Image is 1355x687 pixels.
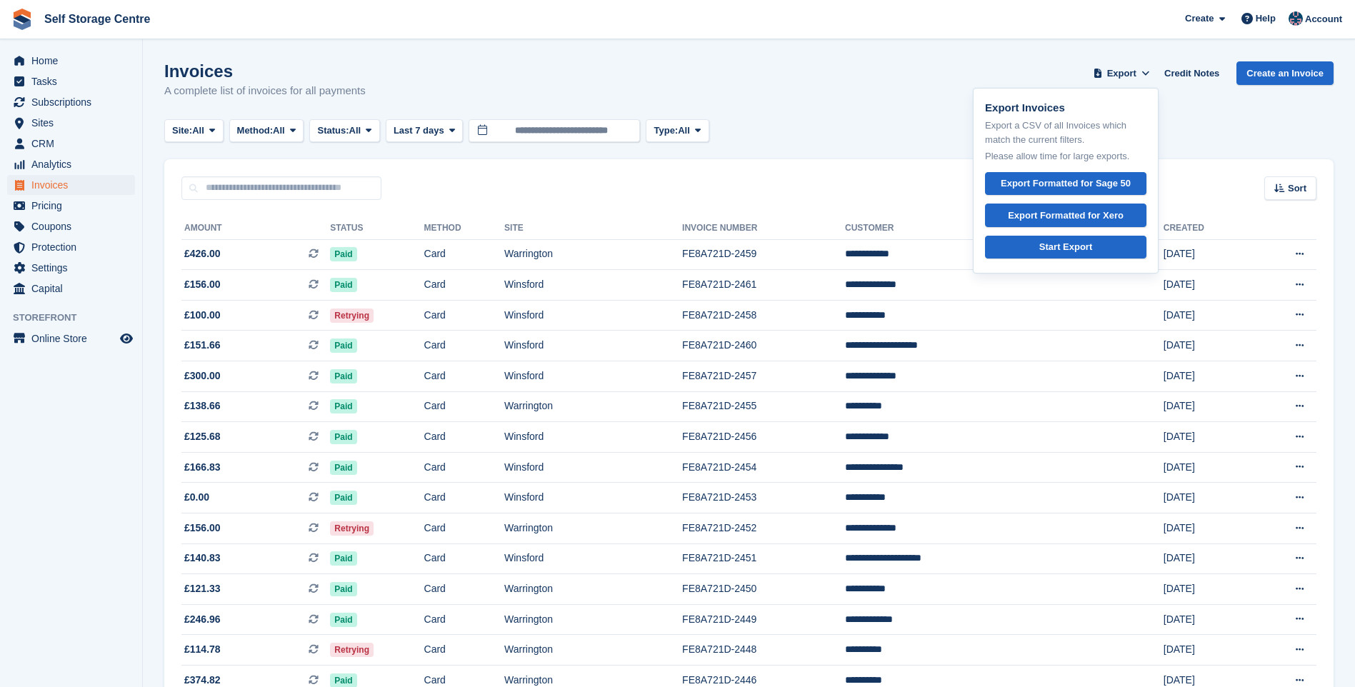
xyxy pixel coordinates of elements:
[1001,176,1131,191] div: Export Formatted for Sage 50
[424,300,504,331] td: Card
[424,270,504,301] td: Card
[31,329,117,348] span: Online Store
[184,246,221,261] span: £426.00
[985,119,1146,146] p: Export a CSV of all Invoices which match the current filters.
[985,204,1146,227] a: Export Formatted for Xero
[184,429,221,444] span: £125.68
[504,300,682,331] td: Winsford
[164,83,366,99] p: A complete list of invoices for all payments
[1164,217,1252,240] th: Created
[184,490,209,505] span: £0.00
[184,612,221,627] span: £246.96
[7,237,135,257] a: menu
[330,491,356,505] span: Paid
[184,581,221,596] span: £121.33
[678,124,690,138] span: All
[330,247,356,261] span: Paid
[31,113,117,133] span: Sites
[424,635,504,666] td: Card
[7,175,135,195] a: menu
[192,124,204,138] span: All
[7,216,135,236] a: menu
[424,483,504,513] td: Card
[424,217,504,240] th: Method
[682,239,845,270] td: FE8A721D-2459
[1164,361,1252,392] td: [DATE]
[184,551,221,566] span: £140.83
[504,361,682,392] td: Winsford
[424,361,504,392] td: Card
[1008,209,1124,223] div: Export Formatted for Xero
[273,124,285,138] span: All
[682,483,845,513] td: FE8A721D-2453
[504,391,682,422] td: Warrington
[1164,239,1252,270] td: [DATE]
[330,339,356,353] span: Paid
[237,124,274,138] span: Method:
[1164,452,1252,483] td: [DATE]
[985,100,1146,116] p: Export Invoices
[504,574,682,605] td: Warrington
[330,309,374,323] span: Retrying
[504,604,682,635] td: Warrington
[1289,11,1303,26] img: Clair Cole
[504,452,682,483] td: Winsford
[31,134,117,154] span: CRM
[7,196,135,216] a: menu
[646,119,709,143] button: Type: All
[985,236,1146,259] a: Start Export
[1164,513,1252,544] td: [DATE]
[1164,270,1252,301] td: [DATE]
[31,196,117,216] span: Pricing
[1164,635,1252,666] td: [DATE]
[330,369,356,383] span: Paid
[504,543,682,574] td: Winsford
[11,9,33,30] img: stora-icon-8386f47178a22dfd0bd8f6a31ec36ba5ce8667c1dd55bd0f319d3a0aa187defe.svg
[504,513,682,544] td: Warrington
[1039,240,1092,254] div: Start Export
[682,300,845,331] td: FE8A721D-2458
[309,119,379,143] button: Status: All
[386,119,464,143] button: Last 7 days
[184,460,221,475] span: £166.83
[1236,61,1334,85] a: Create an Invoice
[7,71,135,91] a: menu
[424,574,504,605] td: Card
[504,217,682,240] th: Site
[330,278,356,292] span: Paid
[330,430,356,444] span: Paid
[1164,483,1252,513] td: [DATE]
[1164,604,1252,635] td: [DATE]
[184,521,221,536] span: £156.00
[1305,12,1342,26] span: Account
[31,216,117,236] span: Coupons
[1164,422,1252,453] td: [DATE]
[504,331,682,361] td: Winsford
[330,217,424,240] th: Status
[184,277,221,292] span: £156.00
[504,635,682,666] td: Warrington
[184,338,221,353] span: £151.66
[330,582,356,596] span: Paid
[31,237,117,257] span: Protection
[7,258,135,278] a: menu
[504,239,682,270] td: Warrington
[330,613,356,627] span: Paid
[682,217,845,240] th: Invoice Number
[1164,574,1252,605] td: [DATE]
[172,124,192,138] span: Site:
[31,258,117,278] span: Settings
[1185,11,1214,26] span: Create
[1164,300,1252,331] td: [DATE]
[330,551,356,566] span: Paid
[424,513,504,544] td: Card
[682,635,845,666] td: FE8A721D-2448
[1164,331,1252,361] td: [DATE]
[424,422,504,453] td: Card
[1159,61,1225,85] a: Credit Notes
[7,329,135,348] a: menu
[31,92,117,112] span: Subscriptions
[39,7,156,31] a: Self Storage Centre
[229,119,304,143] button: Method: All
[682,422,845,453] td: FE8A721D-2456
